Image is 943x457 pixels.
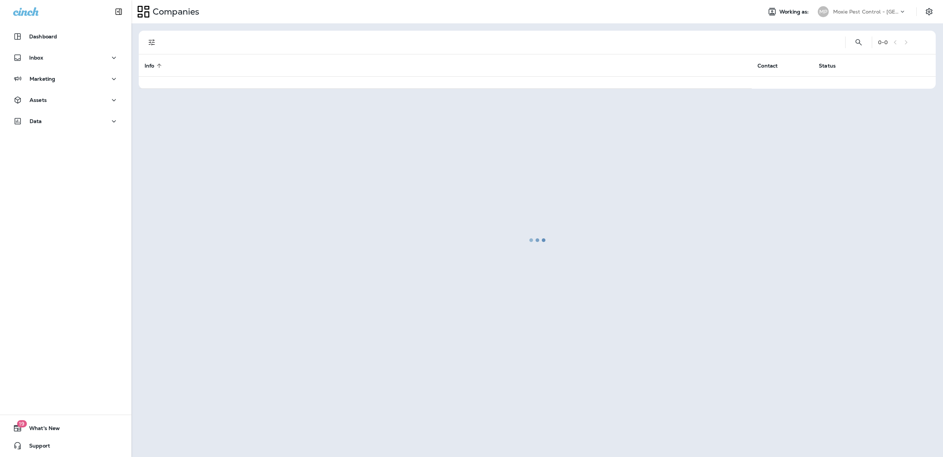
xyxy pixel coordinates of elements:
button: Inbox [7,50,124,65]
span: Support [22,443,50,452]
p: Companies [150,6,199,17]
span: What's New [22,425,60,434]
button: 19What's New [7,421,124,435]
button: Settings [923,5,936,18]
p: Assets [30,97,47,103]
p: Marketing [30,76,55,82]
button: Marketing [7,72,124,86]
span: Working as: [779,9,810,15]
span: 19 [17,420,27,427]
p: Inbox [29,55,43,61]
button: Assets [7,93,124,107]
button: Support [7,438,124,453]
button: Data [7,114,124,128]
p: Data [30,118,42,124]
p: Moxie Pest Control - [GEOGRAPHIC_DATA] [833,9,899,15]
div: MP [818,6,829,17]
p: Dashboard [29,34,57,39]
button: Dashboard [7,29,124,44]
button: Collapse Sidebar [108,4,129,19]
